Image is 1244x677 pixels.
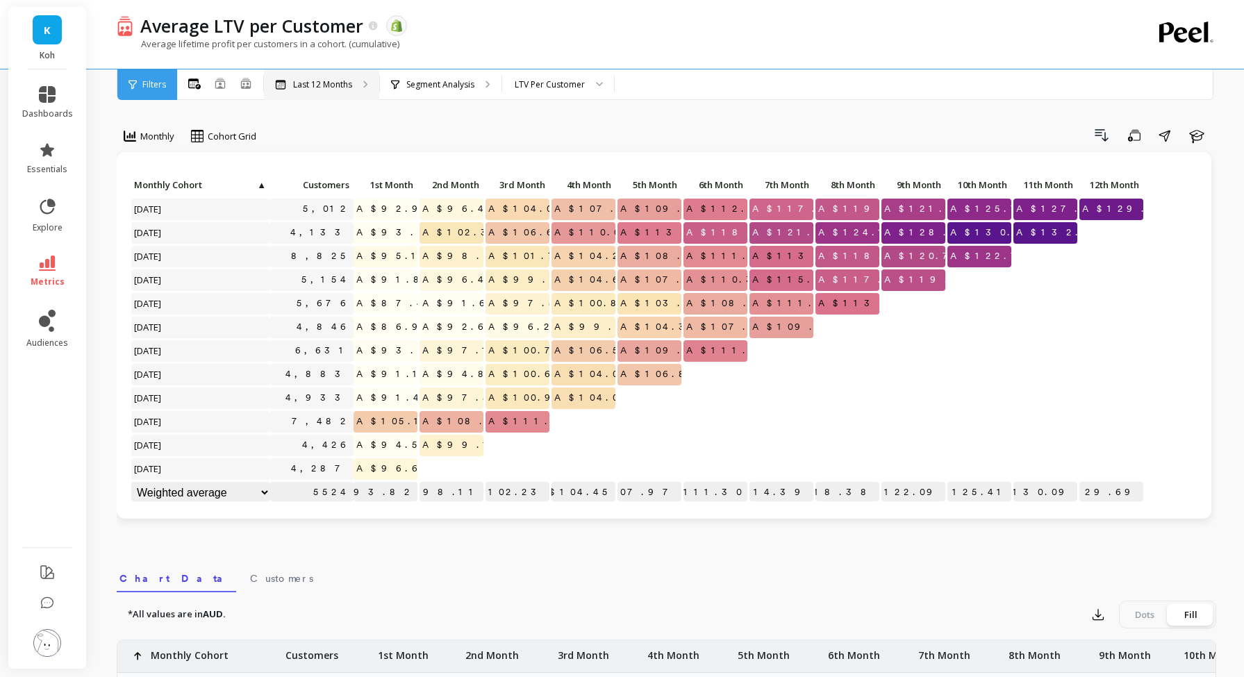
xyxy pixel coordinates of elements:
span: A$100.63 [486,364,572,385]
span: Cohort Grid [208,130,256,143]
span: A$124.12 [815,222,902,243]
a: 8,825 [288,246,354,267]
p: Segment Analysis [406,79,474,90]
span: A$101.70 [486,246,574,267]
p: 1st Month [378,640,429,662]
span: Filters [142,79,166,90]
p: Customers [285,640,338,662]
div: Toggle SortBy [269,175,335,197]
span: A$86.93 [354,317,445,337]
p: 9th Month [881,175,945,194]
p: Monthly Cohort [151,640,229,662]
span: [DATE] [131,199,165,219]
p: 10th Month [947,175,1011,194]
span: A$125.78 [947,199,1044,219]
p: A$104.45 [551,482,615,503]
span: A$113.36 [617,222,715,243]
span: A$112.59 [683,199,776,219]
a: 5,676 [294,293,354,314]
span: A$110.33 [683,269,779,290]
span: A$117.27 [749,199,847,219]
p: A$107.97 [617,482,681,503]
span: [DATE] [131,269,165,290]
span: A$109.97 [617,199,718,219]
p: A$118.38 [815,482,879,503]
p: A$98.11 [420,482,483,503]
a: 5,154 [299,269,354,290]
div: Toggle SortBy [683,175,749,197]
a: 4,133 [288,222,354,243]
p: 5th Month [617,175,681,194]
span: A$102.32 [420,222,508,243]
div: Toggle SortBy [617,175,683,197]
p: A$130.09 [1013,482,1077,503]
div: Toggle SortBy [749,175,815,197]
span: A$99.19 [420,435,512,455]
img: profile picture [33,629,61,657]
p: 6th Month [683,175,747,194]
div: LTV Per Customer [515,78,585,91]
span: A$128.37 [881,222,984,243]
p: 10th Month [1184,640,1241,662]
span: 9th Month [884,179,941,190]
span: [DATE] [131,458,165,479]
span: A$107.08 [551,199,643,219]
img: api.shopify.svg [390,19,403,32]
span: A$96.44 [420,199,500,219]
div: Toggle SortBy [551,175,617,197]
span: A$105.10 [354,411,436,432]
span: 12th Month [1082,179,1139,190]
p: 4th Month [647,640,699,662]
span: A$130.63 [947,222,1042,243]
span: A$119.51 [815,199,909,219]
span: A$117.71 [815,269,914,290]
span: [DATE] [131,246,165,267]
span: 5th Month [620,179,677,190]
span: A$111.23 [683,246,777,267]
span: A$99.44 [486,269,572,290]
p: 5th Month [738,640,790,662]
span: A$122.75 [947,246,1038,267]
div: Fill [1168,603,1213,626]
p: Last 12 Months [293,79,352,90]
p: 5524 [270,482,354,503]
span: A$119.72 [881,269,979,290]
span: A$92.68 [420,317,506,337]
p: 3rd Month [486,175,549,194]
p: 2nd Month [420,175,483,194]
div: Toggle SortBy [947,175,1013,197]
span: 7th Month [752,179,809,190]
div: Toggle SortBy [1013,175,1079,197]
p: 7th Month [749,175,813,194]
span: A$91.12 [354,364,436,385]
span: [DATE] [131,293,165,314]
p: Customers [270,175,354,194]
span: 10th Month [950,179,1007,190]
p: Koh [22,50,73,61]
span: 8th Month [818,179,875,190]
div: Toggle SortBy [353,175,419,197]
span: A$121.55 [749,222,836,243]
span: Customers [250,571,313,585]
span: Customers [273,179,349,190]
a: 4,933 [283,387,354,408]
span: A$110.05 [551,222,634,243]
p: 9th Month [1099,640,1151,662]
span: explore [33,222,63,233]
span: A$96.64 [354,458,434,479]
span: A$87.46 [354,293,439,314]
span: A$106.67 [486,222,574,243]
span: Monthly [140,130,174,143]
span: A$106.51 [551,340,636,361]
span: A$95.17 [354,246,440,267]
span: A$107.48 [617,269,711,290]
span: A$115.15 [749,269,837,290]
span: A$111.63 [486,411,579,432]
p: 4th Month [551,175,615,194]
span: A$108.60 [683,293,770,314]
p: 8th Month [815,175,879,194]
span: A$96.46 [420,269,500,290]
span: A$111.17 [749,293,844,314]
span: A$96.29 [486,317,572,337]
p: 3rd Month [558,640,609,662]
